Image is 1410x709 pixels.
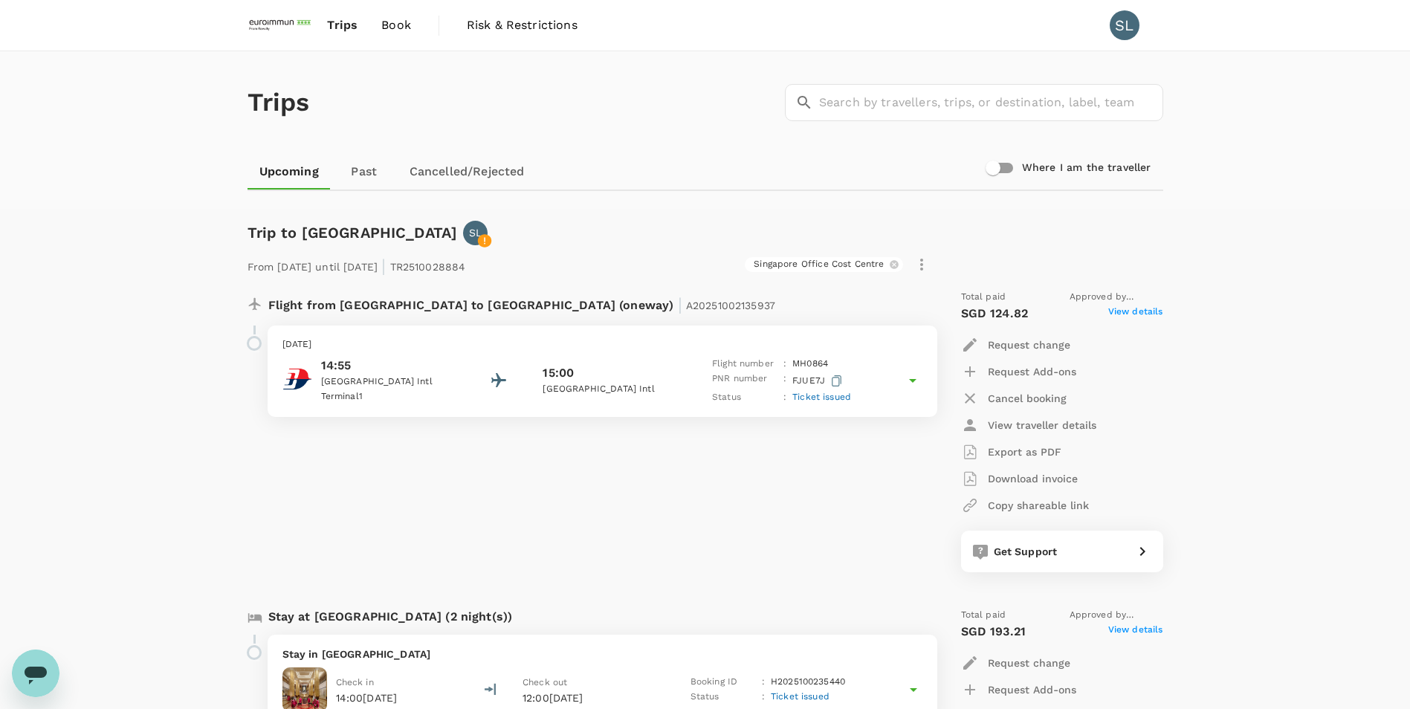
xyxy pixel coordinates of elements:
[762,675,765,690] p: :
[248,251,466,278] p: From [DATE] until [DATE] TR2510028884
[961,305,1029,323] p: SGD 124.82
[282,364,312,394] img: Malaysia Airlines
[1108,305,1163,323] span: View details
[1070,608,1163,623] span: Approved by
[988,498,1089,513] p: Copy shareable link
[961,290,1006,305] span: Total paid
[1108,623,1163,641] span: View details
[1110,10,1139,40] div: SL
[282,647,922,661] p: Stay in [GEOGRAPHIC_DATA]
[961,623,1026,641] p: SGD 193.21
[745,258,893,271] span: Singapore Office Cost Centre
[745,257,902,272] div: Singapore Office Cost Centre
[961,438,1061,465] button: Export as PDF
[12,650,59,697] iframe: Button to launch messaging window
[961,492,1089,519] button: Copy shareable link
[469,225,482,240] p: SL
[686,300,775,311] span: A20251002135937
[988,391,1067,406] p: Cancel booking
[994,545,1058,557] span: Get Support
[1022,160,1151,176] h6: Where I am the traveller
[712,372,777,390] p: PNR number
[988,471,1078,486] p: Download invoice
[282,337,922,352] p: [DATE]
[678,294,682,315] span: |
[771,675,845,690] p: H2025100235440
[248,9,316,42] img: EUROIMMUN (South East Asia) Pte. Ltd.
[543,364,574,382] p: 15:00
[988,655,1070,670] p: Request change
[961,331,1070,358] button: Request change
[819,84,1163,121] input: Search by travellers, trips, or destination, label, team
[988,682,1076,697] p: Request Add-ons
[321,389,455,404] p: Terminal 1
[467,16,578,34] span: Risk & Restrictions
[712,390,777,405] p: Status
[248,154,331,190] a: Upcoming
[398,154,537,190] a: Cancelled/Rejected
[381,16,411,34] span: Book
[248,51,310,154] h1: Trips
[988,418,1096,433] p: View traveller details
[961,358,1076,385] button: Request Add-ons
[762,690,765,705] p: :
[248,221,458,245] h6: Trip to [GEOGRAPHIC_DATA]
[961,650,1070,676] button: Request change
[268,290,776,317] p: Flight from [GEOGRAPHIC_DATA] to [GEOGRAPHIC_DATA] (oneway)
[523,677,567,687] span: Check out
[321,375,455,389] p: [GEOGRAPHIC_DATA] Intl
[783,372,786,390] p: :
[268,608,513,626] p: Stay at [GEOGRAPHIC_DATA] (2 night(s))
[1070,290,1163,305] span: Approved by
[336,690,398,705] p: 14:00[DATE]
[783,357,786,372] p: :
[783,390,786,405] p: :
[691,675,756,690] p: Booking ID
[961,676,1076,703] button: Request Add-ons
[381,256,386,276] span: |
[336,677,374,687] span: Check in
[327,16,358,34] span: Trips
[792,357,828,372] p: MH 0864
[792,372,845,390] p: FJUE7J
[691,690,756,705] p: Status
[792,392,851,402] span: Ticket issued
[543,382,676,397] p: [GEOGRAPHIC_DATA] Intl
[988,337,1070,352] p: Request change
[523,690,664,705] p: 12:00[DATE]
[331,154,398,190] a: Past
[961,412,1096,438] button: View traveller details
[321,357,455,375] p: 14:55
[961,608,1006,623] span: Total paid
[961,385,1067,412] button: Cancel booking
[961,465,1078,492] button: Download invoice
[712,357,777,372] p: Flight number
[771,691,829,702] span: Ticket issued
[988,444,1061,459] p: Export as PDF
[988,364,1076,379] p: Request Add-ons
